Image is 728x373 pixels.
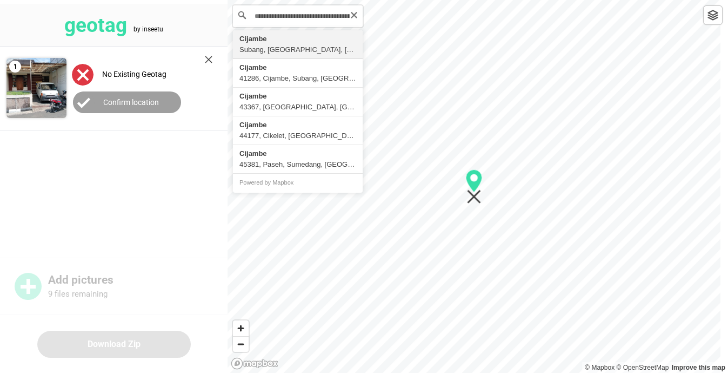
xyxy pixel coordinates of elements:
[239,102,356,113] div: 43367, [GEOGRAPHIC_DATA], [GEOGRAPHIC_DATA], [GEOGRAPHIC_DATA], [GEOGRAPHIC_DATA]
[233,336,249,352] button: Zoom out
[239,91,356,102] div: Cijambe
[239,73,356,84] div: 41286, Cijambe, Subang, [GEOGRAPHIC_DATA], [GEOGRAPHIC_DATA]
[205,56,212,63] img: cross
[239,159,356,170] div: 45381, Paseh, Sumedang, [GEOGRAPHIC_DATA], [GEOGRAPHIC_DATA]
[231,357,278,370] a: Mapbox logo
[73,91,181,113] button: Confirm location
[72,64,93,86] img: uploadImagesAlt
[102,70,166,78] label: No Existing Geotag
[239,130,356,141] div: 44177, Cikelet, [GEOGRAPHIC_DATA], [GEOGRAPHIC_DATA], [GEOGRAPHIC_DATA]
[466,169,483,204] div: Map marker
[239,179,293,186] a: Powered by Mapbox
[350,9,358,19] button: Clear
[707,10,718,21] img: toggleLayer
[672,364,725,371] a: Map feedback
[585,364,615,371] a: Mapbox
[64,14,127,37] tspan: geotag
[6,58,66,118] img: 9k=
[616,364,669,371] a: OpenStreetMap
[239,44,356,55] div: Subang, [GEOGRAPHIC_DATA], [GEOGRAPHIC_DATA]
[239,34,356,44] div: Cijambe
[239,120,356,130] div: Cijambe
[233,5,363,27] input: Search
[9,61,21,73] span: 1
[103,98,159,107] label: Confirm location
[133,25,163,33] tspan: by inseetu
[239,62,356,73] div: Cijambe
[239,148,356,159] div: Cijambe
[233,320,249,336] button: Zoom in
